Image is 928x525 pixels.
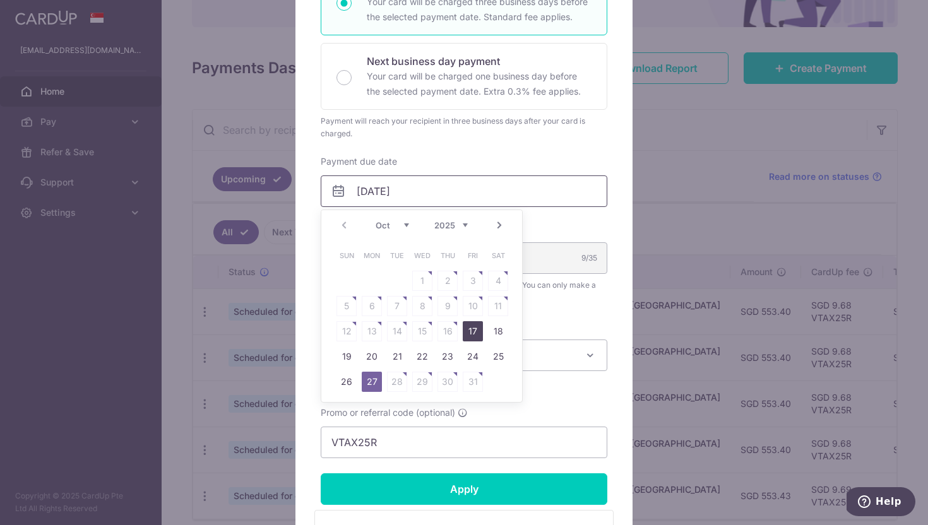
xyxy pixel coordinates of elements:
[412,346,432,367] a: 22
[488,321,508,341] a: 18
[321,155,397,168] label: Payment due date
[463,346,483,367] a: 24
[362,346,382,367] a: 20
[321,175,607,207] input: DD / MM / YYYY
[362,245,382,266] span: Monday
[488,346,508,367] a: 25
[367,69,592,99] p: Your card will be charged one business day before the selected payment date. Extra 0.3% fee applies.
[488,245,508,266] span: Saturday
[437,346,458,367] a: 23
[321,406,455,419] span: Promo or referral code (optional)
[367,54,592,69] p: Next business day payment
[336,346,357,367] a: 19
[492,218,507,233] a: Next
[321,473,607,505] input: Apply
[321,115,607,140] div: Payment will reach your recipient in three business days after your card is charged.
[581,252,597,264] div: 9/35
[336,245,357,266] span: Sunday
[847,487,915,519] iframe: Opens a widget where you can find more information
[412,245,432,266] span: Wednesday
[362,372,382,392] a: 27
[463,245,483,266] span: Friday
[463,321,483,341] a: 17
[437,245,458,266] span: Thursday
[387,346,407,367] a: 21
[336,372,357,392] a: 26
[387,245,407,266] span: Tuesday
